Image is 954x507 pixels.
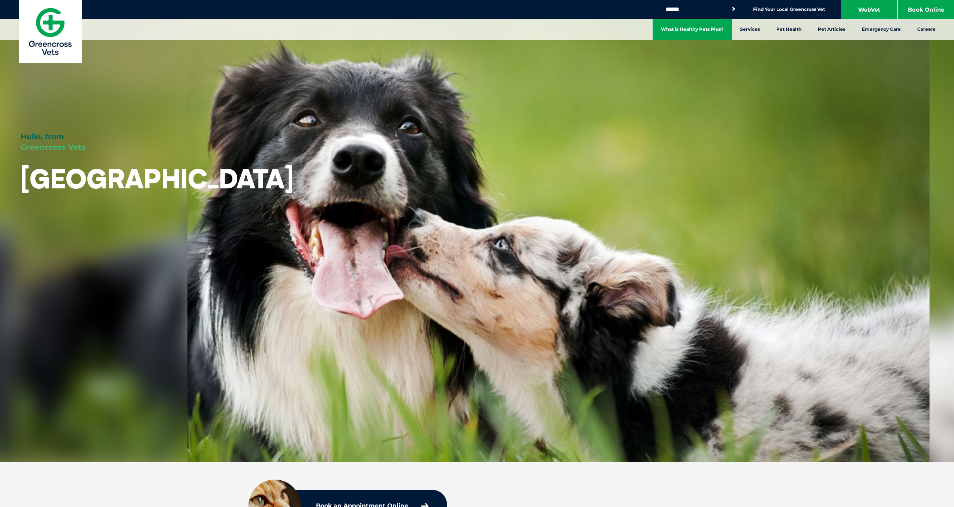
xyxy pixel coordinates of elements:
a: Careers [909,19,944,40]
a: Pet Health [768,19,810,40]
a: Pet Articles [810,19,854,40]
a: Find Your Local Greencross Vet [753,6,825,12]
span: Hello, from [21,132,64,141]
a: Services [732,19,768,40]
span: Greencross Vets [21,143,85,152]
a: Emergency Care [854,19,909,40]
a: What is Healthy Pets Plus? [653,19,732,40]
button: Search [730,5,737,13]
h1: [GEOGRAPHIC_DATA] [21,164,294,193]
